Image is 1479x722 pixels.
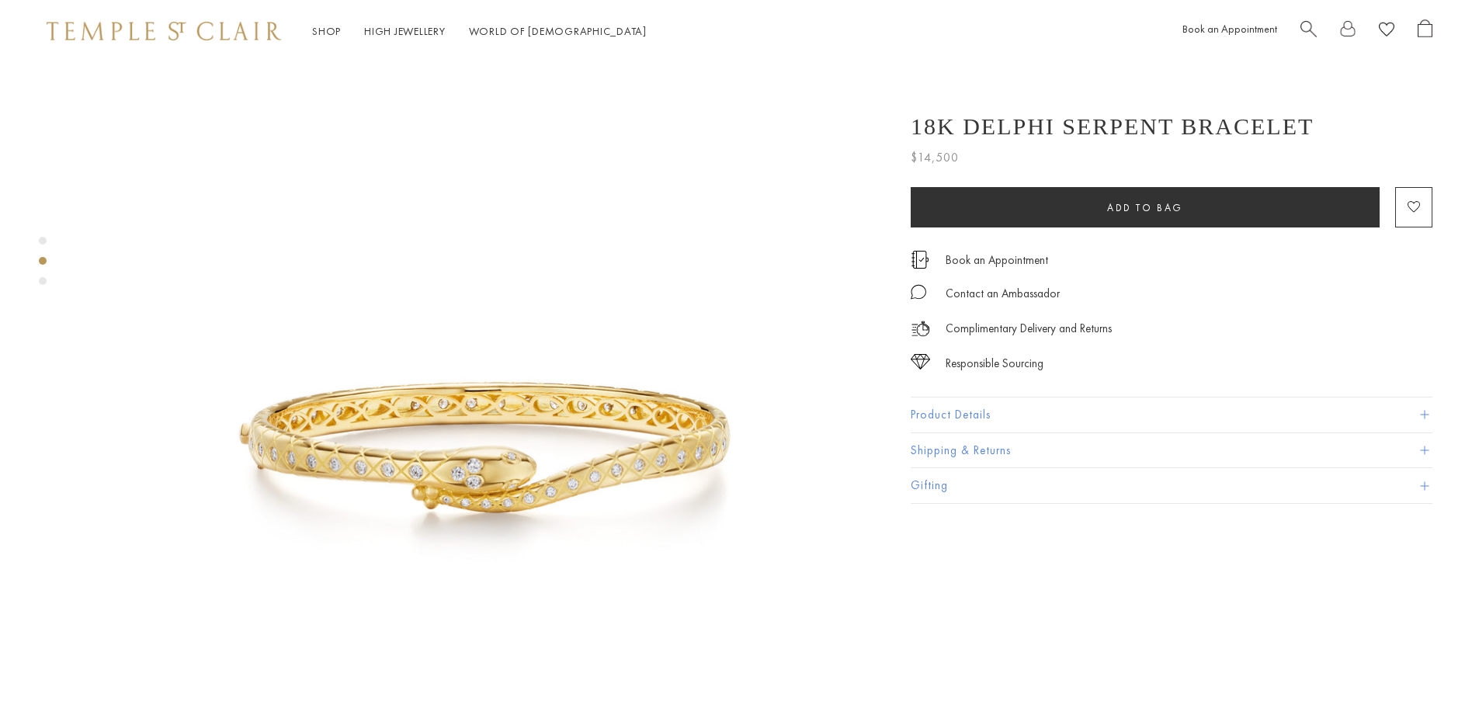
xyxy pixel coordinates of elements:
a: World of [DEMOGRAPHIC_DATA]World of [DEMOGRAPHIC_DATA] [469,24,647,38]
button: Gifting [911,468,1432,503]
nav: Main navigation [312,22,647,41]
div: Contact an Ambassador [946,284,1060,304]
span: $14,500 [911,148,959,168]
p: Complimentary Delivery and Returns [946,319,1112,338]
img: Temple St. Clair [47,22,281,40]
img: icon_sourcing.svg [911,354,930,370]
div: Product gallery navigation [39,233,47,297]
button: Shipping & Returns [911,433,1432,468]
iframe: Gorgias live chat messenger [1401,649,1463,706]
button: Add to bag [911,187,1380,227]
div: Responsible Sourcing [946,354,1043,373]
span: Add to bag [1107,201,1183,214]
a: High JewelleryHigh Jewellery [364,24,446,38]
a: Book an Appointment [946,252,1048,269]
a: Book an Appointment [1182,22,1277,36]
a: Search [1300,19,1317,43]
a: ShopShop [312,24,341,38]
button: Product Details [911,397,1432,432]
img: MessageIcon-01_2.svg [911,284,926,300]
a: Open Shopping Bag [1418,19,1432,43]
a: View Wishlist [1379,19,1394,43]
img: icon_appointment.svg [911,251,929,269]
img: icon_delivery.svg [911,319,930,338]
h1: 18K Delphi Serpent Bracelet [911,113,1314,140]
